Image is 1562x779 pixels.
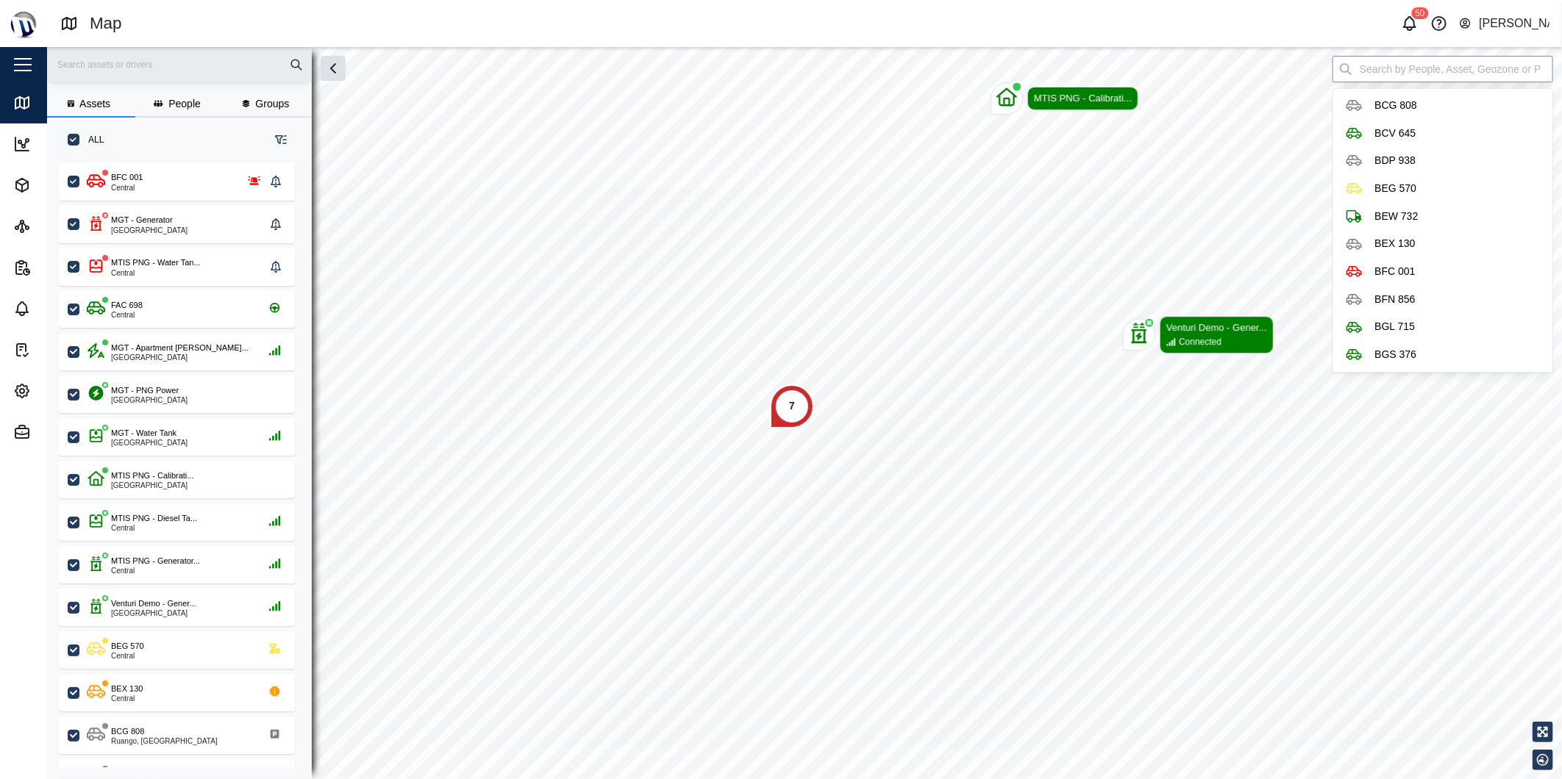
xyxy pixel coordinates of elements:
[1374,236,1415,252] div: BEX 130
[1034,91,1132,106] div: MTIS PNG - Calibrati...
[111,312,143,319] div: Central
[111,525,197,532] div: Central
[1479,15,1549,33] div: [PERSON_NAME]
[111,482,193,489] div: [GEOGRAPHIC_DATA]
[1374,264,1415,280] div: BFC 001
[111,610,196,617] div: [GEOGRAPHIC_DATA]
[56,54,303,76] input: Search assets or drivers
[1374,319,1415,335] div: BGL 715
[111,227,188,234] div: [GEOGRAPHIC_DATA]
[255,98,289,109] span: Groups
[111,653,144,660] div: Central
[770,384,814,428] div: Map marker
[789,398,795,414] div: 7
[111,397,188,404] div: [GEOGRAPHIC_DATA]
[38,259,86,276] div: Reports
[47,47,1562,779] canvas: Map
[38,301,82,317] div: Alarms
[59,157,311,767] div: grid
[1411,7,1428,19] div: 50
[79,134,104,146] label: ALL
[1374,126,1416,142] div: BCV 645
[1123,316,1274,353] div: Map marker
[111,512,197,525] div: MTIS PNG - Diesel Ta...
[111,342,249,354] div: MGT - Apartment [PERSON_NAME]...
[111,695,143,703] div: Central
[79,98,110,109] span: Assets
[111,470,193,482] div: MTIS PNG - Calibrati...
[1374,98,1417,114] div: BCG 808
[38,218,73,234] div: Sites
[111,354,249,362] div: [GEOGRAPHIC_DATA]
[111,184,143,192] div: Central
[111,439,188,447] div: [GEOGRAPHIC_DATA]
[111,567,200,575] div: Central
[1166,320,1267,335] div: Venturi Demo - Gener...
[111,171,143,184] div: BFC 001
[1179,335,1222,349] div: Connected
[1374,292,1415,308] div: BFN 856
[111,299,143,312] div: FAC 698
[1374,181,1416,197] div: BEG 570
[1374,209,1418,225] div: BEW 732
[111,256,201,269] div: MTIS PNG - Water Tan...
[38,136,101,152] div: Dashboard
[111,597,196,610] div: Venturi Demo - Gener...
[111,427,176,439] div: MGT - Water Tank
[111,384,179,397] div: MGT - PNG Power
[1458,13,1550,34] button: [PERSON_NAME]
[1333,56,1553,82] input: Search by People, Asset, Geozone or Place
[38,177,81,193] div: Assets
[168,98,201,109] span: People
[111,725,144,738] div: BCG 808
[991,82,1138,115] div: Map marker
[111,640,144,653] div: BEG 570
[1374,153,1416,169] div: BDP 938
[1374,347,1416,363] div: BGS 376
[7,7,40,40] img: Main Logo
[111,214,173,226] div: MGT - Generator
[111,738,218,745] div: Ruango, [GEOGRAPHIC_DATA]
[111,555,200,567] div: MTIS PNG - Generator...
[111,683,143,695] div: BEX 130
[111,270,201,277] div: Central
[38,342,76,358] div: Tasks
[38,383,88,399] div: Settings
[38,95,70,111] div: Map
[90,11,122,37] div: Map
[38,424,79,440] div: Admin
